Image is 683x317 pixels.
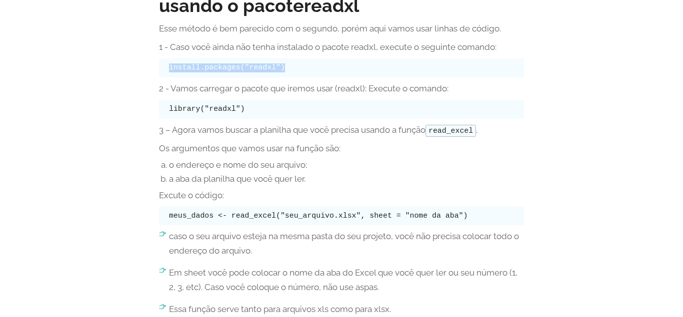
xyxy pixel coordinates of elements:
[169,160,524,170] li: o endereço e nome do seu arquivo;
[159,21,524,36] p: Esse método é bem parecido com o segundo, porém aqui vamos usar linhas de código.
[169,63,285,71] code: install.packages("readxl")
[159,40,524,54] p: 1 - Caso você ainda não tenha instalado o pacote readxl, execute o seguinte comando:
[425,125,476,137] code: read_excel
[169,229,524,258] p: caso o seu arquivo esteja na mesma pasta do seu projeto, você não precisa colocar todo o endereço...
[169,302,524,317] p: Essa função serve tanto para arquivos xls como para xlsx.
[159,81,524,96] p: 2 - Vamos carregar o pacote que iremos usar (readxl): Execute o comando:
[159,188,524,203] p: Excute o código:
[169,105,245,113] code: library("readxl")
[159,123,524,137] p: 3 – Agora vamos buscar a planilha que você precisa usando a função .
[169,266,524,295] p: Em sheet você pode colocar o nome da aba do Excel que você quer ler ou seu número (1, 2, 3, etc)....
[169,174,524,184] li: a aba da planilha que você quer ler.
[159,141,524,156] p: Os argumentos que vamos usar na função são:
[169,212,467,220] code: meus_dados <- read_excel("seu_arquivo.xlsx", sheet = "nome da aba")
